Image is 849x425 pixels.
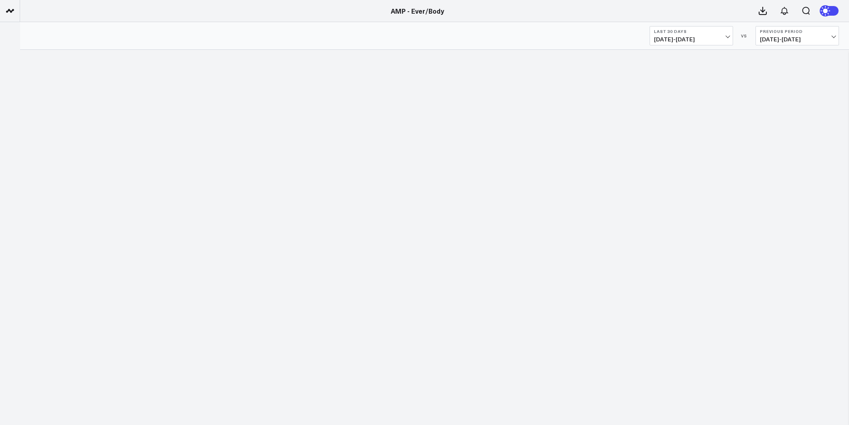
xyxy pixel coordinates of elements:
[737,33,752,38] div: VS
[650,26,733,45] button: Last 30 Days[DATE]-[DATE]
[654,36,729,43] span: [DATE] - [DATE]
[756,26,839,45] button: Previous Period[DATE]-[DATE]
[760,29,835,34] b: Previous Period
[654,29,729,34] b: Last 30 Days
[760,36,835,43] span: [DATE] - [DATE]
[391,6,444,15] a: AMP - Ever/Body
